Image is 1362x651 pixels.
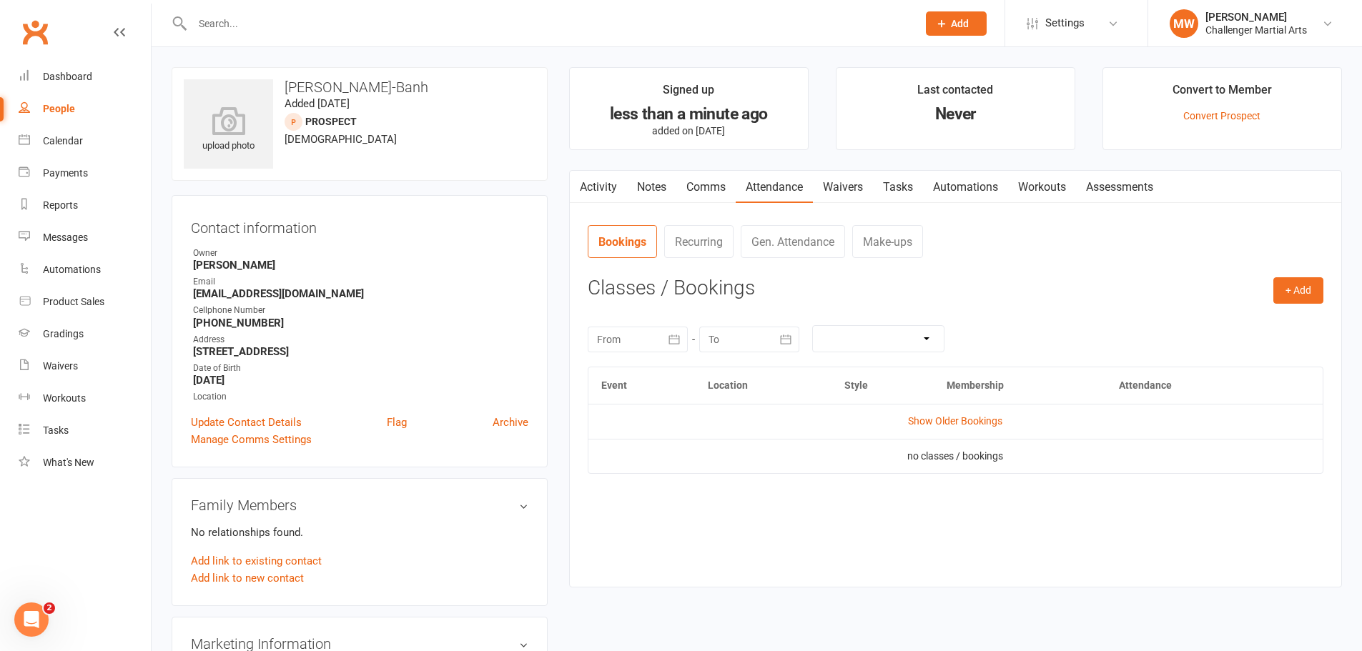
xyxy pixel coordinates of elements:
a: Add link to existing contact [191,552,322,570]
a: Gen. Attendance [741,225,845,258]
div: Reports [43,199,78,211]
iframe: Intercom live chat [14,602,49,637]
div: Payments [43,167,88,179]
a: People [19,93,151,125]
th: Style [831,367,934,404]
strong: [DATE] [193,374,528,387]
th: Location [695,367,831,404]
span: Add [951,18,969,29]
button: Add [926,11,987,36]
div: Product Sales [43,296,104,307]
a: Recurring [664,225,734,258]
a: Automations [19,254,151,286]
div: Date of Birth [193,362,528,375]
strong: [PERSON_NAME] [193,259,528,272]
a: Comms [676,171,736,204]
h3: Family Members [191,497,528,513]
div: Gradings [43,328,84,339]
h3: [PERSON_NAME]-Banh [184,79,536,95]
a: Waivers [19,350,151,382]
div: Location [193,390,528,404]
div: Address [193,333,528,347]
a: Clubworx [17,14,53,50]
span: 2 [44,602,55,614]
a: Product Sales [19,286,151,318]
div: less than a minute ago [583,106,795,121]
a: Gradings [19,318,151,350]
th: Membership [934,367,1106,404]
div: [PERSON_NAME] [1205,11,1307,24]
a: Attendance [736,171,813,204]
a: Payments [19,157,151,189]
a: Manage Comms Settings [191,431,312,448]
h3: Classes / Bookings [588,277,1323,299]
a: Waivers [813,171,873,204]
a: Workouts [1008,171,1076,204]
strong: [EMAIL_ADDRESS][DOMAIN_NAME] [193,287,528,300]
a: Update Contact Details [191,414,302,431]
div: MW [1170,9,1198,38]
a: Tasks [19,414,151,447]
div: Waivers [43,360,78,372]
div: Messages [43,232,88,243]
a: Activity [570,171,627,204]
div: Dashboard [43,71,92,82]
h3: Contact information [191,214,528,236]
a: Messages [19,222,151,254]
p: added on [DATE] [583,125,795,136]
a: Workouts [19,382,151,414]
a: Calendar [19,125,151,157]
div: Calendar [43,135,83,146]
a: Automations [923,171,1008,204]
span: Settings [1045,7,1085,39]
input: Search... [188,14,907,34]
div: Automations [43,264,101,275]
td: no classes / bookings [588,439,1323,473]
div: Signed up [663,81,714,106]
a: Reports [19,189,151,222]
div: Last contacted [917,81,993,106]
div: Challenger Martial Arts [1205,24,1307,36]
a: Make-ups [852,225,923,258]
span: [DEMOGRAPHIC_DATA] [285,133,397,146]
a: Add link to new contact [191,570,304,587]
time: Added [DATE] [285,97,350,110]
div: What's New [43,457,94,468]
a: What's New [19,447,151,479]
div: Email [193,275,528,289]
div: Never [849,106,1062,121]
a: Dashboard [19,61,151,93]
div: Owner [193,247,528,260]
a: Archive [493,414,528,431]
a: Bookings [588,225,657,258]
a: Tasks [873,171,923,204]
div: Convert to Member [1173,81,1272,106]
button: + Add [1273,277,1323,303]
p: No relationships found. [191,524,528,541]
strong: [STREET_ADDRESS] [193,345,528,358]
th: Event [588,367,695,404]
div: Tasks [43,424,69,436]
a: Assessments [1076,171,1163,204]
div: Cellphone Number [193,304,528,317]
a: Notes [627,171,676,204]
snap: prospect [305,116,357,127]
a: Flag [387,414,407,431]
a: Convert Prospect [1183,110,1260,121]
div: Workouts [43,392,86,404]
strong: [PHONE_NUMBER] [193,317,528,329]
a: Show Older Bookings [908,415,1002,427]
div: upload photo [184,106,273,154]
th: Attendance [1106,367,1269,404]
div: People [43,103,75,114]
